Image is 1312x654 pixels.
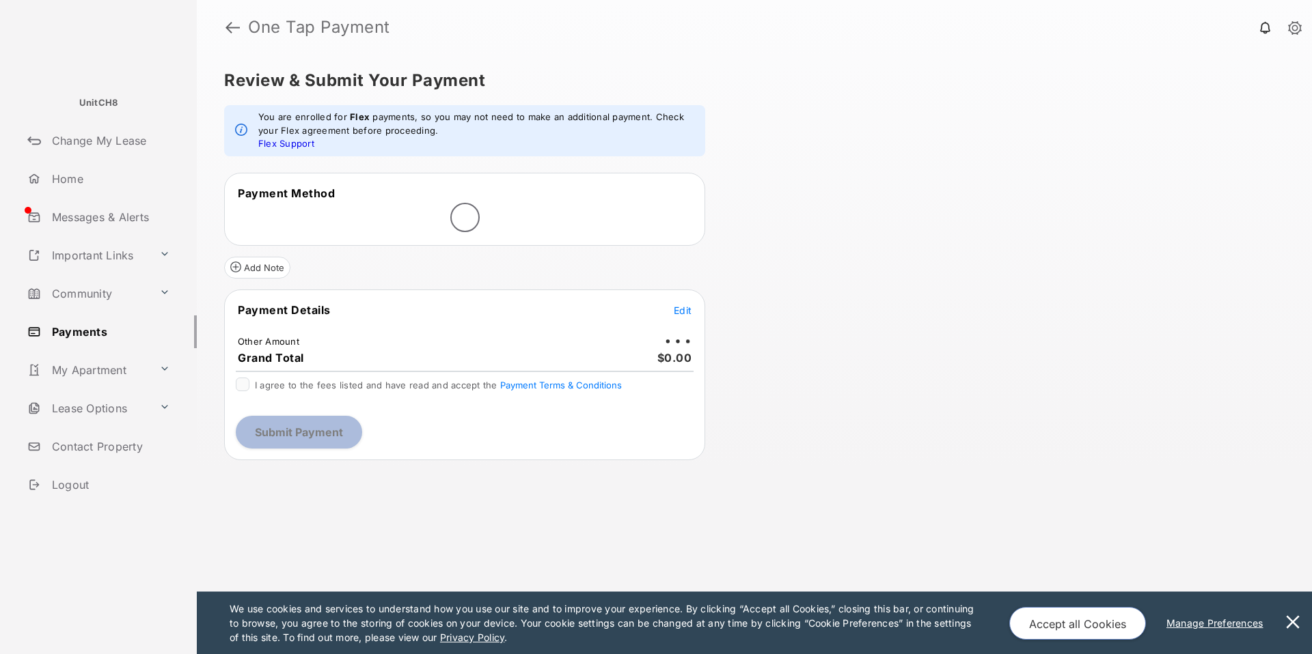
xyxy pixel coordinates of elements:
[1166,617,1269,629] u: Manage Preferences
[22,430,197,463] a: Contact Property
[657,351,692,365] span: $0.00
[230,601,981,644] p: We use cookies and services to understand how you use our site and to improve your experience. By...
[238,186,335,200] span: Payment Method
[238,303,331,317] span: Payment Details
[258,111,694,151] em: You are enrolled for payments, so you may not need to make an additional payment. Check your Flex...
[674,303,692,317] button: Edit
[22,315,197,348] a: Payments
[350,111,370,122] strong: Flex
[255,380,622,390] span: I agree to the fees listed and have read and accept the
[500,380,622,390] button: I agree to the fees listed and have read and accept the
[248,19,390,35] strong: One Tap Payment
[224,72,1274,89] h5: Review & Submit Your Payment
[674,304,692,316] span: Edit
[237,335,300,347] td: Other Amount
[1009,607,1146,640] button: Accept all Cookies
[22,239,154,272] a: Important Links
[22,392,154,425] a: Lease Options
[22,201,197,233] a: Messages & Alerts
[258,138,314,149] a: Flex Support
[236,416,362,449] button: Submit Payment
[238,351,304,365] span: Grand Total
[22,162,197,195] a: Home
[79,96,118,110] p: UnitCH8
[22,277,154,310] a: Community
[22,468,197,501] a: Logout
[22,354,154,386] a: My Apartment
[440,631,504,643] u: Privacy Policy
[224,257,290,279] button: Add Note
[22,124,197,157] a: Change My Lease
